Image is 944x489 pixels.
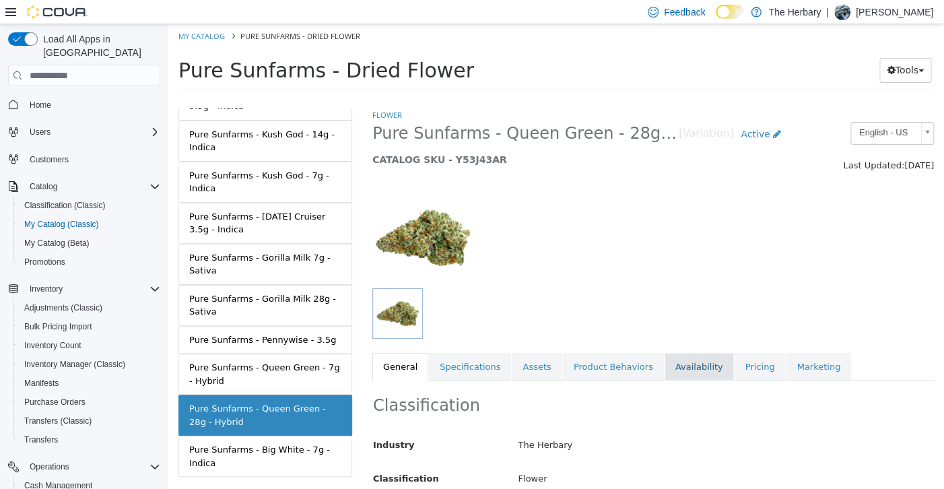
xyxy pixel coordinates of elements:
[496,329,566,357] a: Availability
[261,329,343,357] a: Specifications
[13,253,166,271] button: Promotions
[834,4,850,20] div: Brandon Eddie
[683,98,747,119] span: English - US
[30,181,57,192] span: Catalog
[19,375,160,391] span: Manifests
[572,104,601,115] span: Active
[343,329,393,357] a: Assets
[19,413,97,429] a: Transfers (Classic)
[21,104,173,130] div: Pure Sunfarms - Kush God - 14g - Indica
[13,298,166,317] button: Adjustments (Classic)
[13,234,166,253] button: My Catalog (Beta)
[510,104,565,115] small: [Variation]
[19,432,63,448] a: Transfers
[13,317,166,336] button: Bulk Pricing Import
[24,124,56,140] button: Users
[716,19,716,20] span: Dark Mode
[3,280,166,298] button: Inventory
[24,151,160,168] span: Customers
[711,34,763,59] button: Tools
[3,177,166,196] button: Catalog
[19,197,160,214] span: Classification (Classic)
[21,337,173,363] div: Pure Sunfarms - Queen Green - 7g - Hybrid
[30,461,69,472] span: Operations
[21,419,173,445] div: Pure Sunfarms - Big White - 7g - Indica
[19,254,160,270] span: Promotions
[856,4,933,20] p: [PERSON_NAME]
[24,152,74,168] a: Customers
[19,394,91,410] a: Purchase Orders
[19,319,98,335] a: Bulk Pricing Import
[10,7,57,17] a: My Catalog
[340,443,776,467] div: Flower
[204,99,510,120] span: Pure Sunfarms - Queen Green - 28g - Hybrid
[21,145,173,171] div: Pure Sunfarms - Kush God - 7g - Indica
[27,5,88,19] img: Cova
[716,5,744,19] input: Dark Mode
[19,300,160,316] span: Adjustments (Classic)
[664,5,705,19] span: Feedback
[30,127,50,137] span: Users
[13,412,166,430] button: Transfers (Classic)
[13,355,166,374] button: Inventory Manager (Classic)
[24,200,106,211] span: Classification (Classic)
[38,32,160,59] span: Load All Apps in [GEOGRAPHIC_DATA]
[19,337,87,354] a: Inventory Count
[24,257,65,267] span: Promotions
[24,96,160,112] span: Home
[768,4,821,20] p: The Herbary
[24,459,75,475] button: Operations
[19,394,160,410] span: Purchase Orders
[24,416,92,426] span: Transfers (Classic)
[205,371,765,392] h2: Classification
[19,319,160,335] span: Bulk Pricing Import
[13,393,166,412] button: Purchase Orders
[24,124,160,140] span: Users
[19,216,160,232] span: My Catalog (Classic)
[30,100,51,110] span: Home
[30,284,63,294] span: Inventory
[204,329,260,357] a: General
[10,34,306,58] span: Pure Sunfarms - Dried Flower
[24,281,68,297] button: Inventory
[24,281,160,297] span: Inventory
[24,321,92,332] span: Bulk Pricing Import
[3,457,166,476] button: Operations
[21,227,173,253] div: Pure Sunfarms - Gorilla Milk 7g - Sativa
[72,7,192,17] span: Pure Sunfarms - Dried Flower
[24,340,81,351] span: Inventory Count
[19,235,160,251] span: My Catalog (Beta)
[19,300,108,316] a: Adjustments (Classic)
[21,378,173,404] div: Pure Sunfarms - Queen Green - 28g - Hybrid
[205,449,271,459] span: Classification
[19,254,71,270] a: Promotions
[617,329,683,357] a: Marketing
[21,309,168,323] div: Pure Sunfarms - Pennywise - 3.5g
[24,178,160,195] span: Catalog
[30,154,69,165] span: Customers
[19,356,131,372] a: Inventory Manager (Classic)
[19,356,160,372] span: Inventory Manager (Classic)
[3,123,166,141] button: Users
[24,459,160,475] span: Operations
[736,136,766,146] span: [DATE]
[13,336,166,355] button: Inventory Count
[204,86,234,96] a: Flower
[13,430,166,449] button: Transfers
[19,413,160,429] span: Transfers (Classic)
[682,98,766,121] a: English - US
[3,94,166,114] button: Home
[205,416,246,426] span: Industry
[19,375,64,391] a: Manifests
[24,219,99,230] span: My Catalog (Classic)
[13,374,166,393] button: Manifests
[3,150,166,169] button: Customers
[13,196,166,215] button: Classification (Classic)
[24,238,90,249] span: My Catalog (Beta)
[24,302,102,313] span: Adjustments (Classic)
[24,434,58,445] span: Transfers
[19,337,160,354] span: Inventory Count
[24,178,63,195] button: Catalog
[675,136,736,146] span: Last Updated:
[13,215,166,234] button: My Catalog (Classic)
